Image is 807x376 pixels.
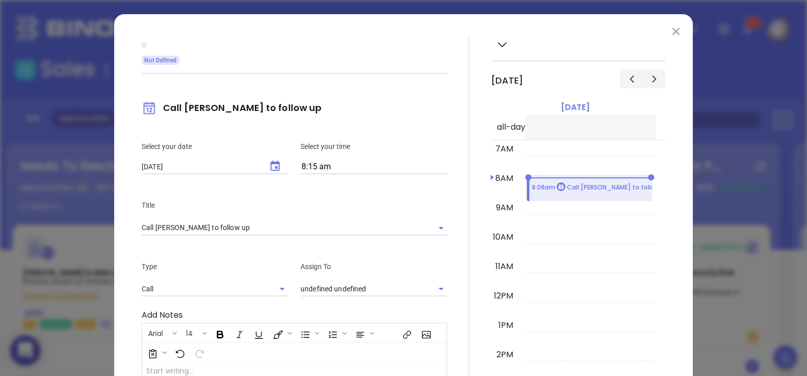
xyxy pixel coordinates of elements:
button: Open [275,282,289,296]
div: 1pm [496,319,515,331]
button: Previous day [620,69,643,88]
span: Insert Image [416,324,434,342]
span: Fill color or set the text color [268,324,294,342]
span: Font size [180,324,209,342]
button: Open [434,221,448,235]
span: Italic [229,324,248,342]
span: Underline [249,324,267,342]
div: 10am [491,231,515,243]
div: 8am [493,172,515,184]
h2: [DATE] [491,75,523,86]
span: Surveys [143,344,169,361]
span: all-day [495,121,525,133]
span: Call [PERSON_NAME] to follow up [142,101,321,114]
span: Arial [143,328,168,335]
button: Open [434,282,448,296]
div: 11am [493,260,515,273]
span: Insert Unordered List [295,324,322,342]
span: Insert Ordered List [323,324,349,342]
button: Arial [143,324,171,342]
p: Title [142,200,447,211]
input: MM/DD/YYYY [142,163,259,171]
div: 9am [494,202,515,214]
span: Undo [170,344,188,361]
button: Next day [643,69,665,88]
div: 7am [493,143,515,155]
a: [DATE] [559,100,592,115]
p: Type [142,261,288,272]
p: Add Notes [142,309,447,321]
p: Select your time [300,141,447,152]
button: Choose date, selected date is Sep 12, 2025 [263,154,287,178]
div: 12pm [492,290,515,302]
p: Select your date [142,141,288,152]
p: Assign To [300,261,447,272]
img: close modal [672,28,680,35]
span: Bold [210,324,228,342]
button: 14 [181,324,200,342]
span: Redo [189,344,208,361]
span: Not Defined [144,55,177,66]
span: 14 [181,328,198,335]
span: Font family [143,324,179,342]
span: Align [350,324,377,342]
div: 2pm [494,349,515,361]
p: 8:08am Call [PERSON_NAME] to follow up [532,182,669,193]
span: Insert link [397,324,415,342]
